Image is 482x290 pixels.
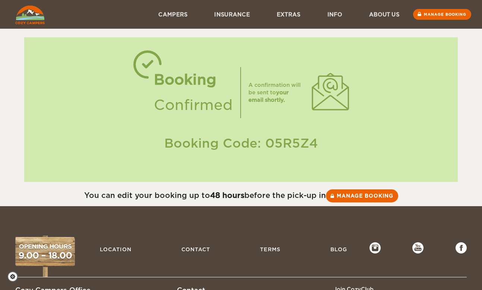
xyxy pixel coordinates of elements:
[154,92,233,118] div: Confirmed
[32,135,451,152] div: Booking Code: 05R5Z4
[256,242,284,256] a: Terms
[15,6,45,24] img: Cozy Campers
[210,191,244,200] strong: 48 hours
[248,81,304,104] div: A confirmation will be sent to
[7,271,23,282] a: Cookie settings
[154,67,233,92] div: Booking
[96,242,135,256] a: Location
[413,9,471,20] a: Manage booking
[327,242,351,256] a: Blog
[178,242,214,256] a: Contact
[326,189,398,202] a: Manage booking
